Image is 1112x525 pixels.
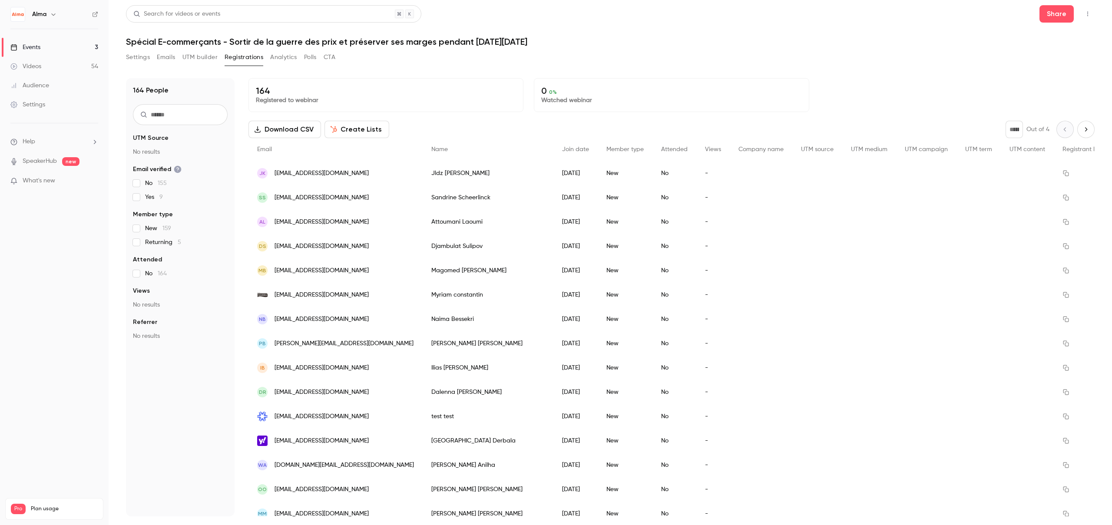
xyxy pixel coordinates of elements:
span: UTM Source [133,134,169,142]
div: [DATE] [553,356,598,380]
div: New [598,307,652,331]
span: 0 % [549,89,557,95]
button: Settings [126,50,150,64]
div: New [598,429,652,453]
div: New [598,258,652,283]
div: [DATE] [553,210,598,234]
button: Analytics [270,50,297,64]
div: [DATE] [553,404,598,429]
div: New [598,356,652,380]
div: No [652,477,696,502]
div: Settings [10,100,45,109]
span: Views [705,146,721,152]
div: - [696,453,730,477]
span: [EMAIL_ADDRESS][DOMAIN_NAME] [275,169,369,178]
span: 9 [159,194,163,200]
div: No [652,283,696,307]
p: No results [133,300,228,309]
div: New [598,161,652,185]
span: [EMAIL_ADDRESS][DOMAIN_NAME] [275,266,369,275]
span: Registrant link [1062,146,1102,152]
span: new [62,157,79,166]
div: - [696,356,730,380]
div: Naima Bessekri [423,307,553,331]
div: - [696,210,730,234]
div: Videos [10,62,41,71]
span: Name [431,146,448,152]
span: [EMAIL_ADDRESS][DOMAIN_NAME] [275,388,369,397]
div: - [696,283,730,307]
p: 164 [256,86,516,96]
span: JK [259,169,265,177]
span: DR [259,388,266,396]
div: - [696,429,730,453]
div: Ilias [PERSON_NAME] [423,356,553,380]
p: Out of 4 [1026,125,1049,134]
span: UTM medium [851,146,887,152]
img: yahoo.fr [257,436,268,446]
div: No [652,404,696,429]
div: [DATE] [553,307,598,331]
span: NB [259,315,266,323]
span: AL [259,218,265,226]
button: Download CSV [248,121,321,138]
div: No [652,307,696,331]
span: Join date [562,146,589,152]
span: Views [133,287,150,295]
span: SS [259,194,266,201]
span: No [145,179,167,188]
span: [PERSON_NAME][EMAIL_ADDRESS][DOMAIN_NAME] [275,339,414,348]
span: 155 [158,180,167,186]
div: New [598,453,652,477]
button: Registrations [225,50,263,64]
button: Share [1039,5,1074,23]
img: Alma [11,7,25,21]
div: [GEOGRAPHIC_DATA] Derbala [423,429,553,453]
span: [EMAIL_ADDRESS][DOMAIN_NAME] [275,218,369,227]
span: PB [259,340,266,347]
div: Events [10,43,40,52]
div: No [652,161,696,185]
div: - [696,331,730,356]
span: MB [258,267,266,274]
div: [DATE] [553,380,598,404]
span: No [145,269,167,278]
p: 0 [541,86,801,96]
h1: Spécial E-commerçants - Sortir de la guerre des prix et préserver ses marges pendant [DATE][DATE] [126,36,1095,47]
span: UTM content [1009,146,1045,152]
p: Registered to webinar [256,96,516,105]
div: [DATE] [553,185,598,210]
img: grosfillex.com [257,290,268,300]
div: [DATE] [553,258,598,283]
div: Myriam constantin [423,283,553,307]
button: Create Lists [324,121,389,138]
span: DS [259,242,266,250]
span: Help [23,137,35,146]
div: No [652,258,696,283]
span: Attended [133,255,162,264]
span: [EMAIL_ADDRESS][DOMAIN_NAME] [275,315,369,324]
span: [EMAIL_ADDRESS][DOMAIN_NAME] [275,291,369,300]
div: [DATE] [553,477,598,502]
div: New [598,210,652,234]
div: test test [423,404,553,429]
span: UTM campaign [905,146,948,152]
span: OO [258,485,267,493]
span: 164 [158,271,167,277]
div: [PERSON_NAME] [PERSON_NAME] [423,477,553,502]
div: No [652,234,696,258]
div: New [598,380,652,404]
div: New [598,185,652,210]
p: No results [133,148,228,156]
div: No [652,331,696,356]
div: Jldz [PERSON_NAME] [423,161,553,185]
div: Djambulat Sulipov [423,234,553,258]
div: Search for videos or events [133,10,220,19]
div: - [696,380,730,404]
span: What's new [23,176,55,185]
span: New [145,224,171,233]
button: Emails [157,50,175,64]
div: Sandrine Scheerlinck [423,185,553,210]
span: Referrer [133,318,157,327]
span: WA [258,461,267,469]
